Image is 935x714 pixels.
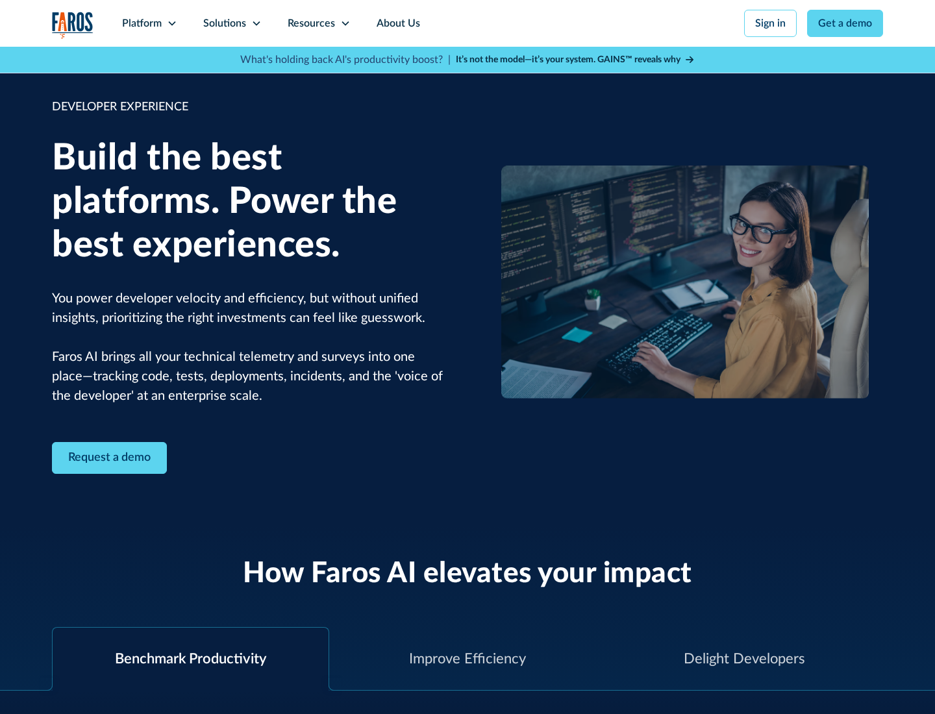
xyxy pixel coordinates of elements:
[456,53,695,67] a: It’s not the model—it’s your system. GAINS™ reveals why
[807,10,883,37] a: Get a demo
[684,648,805,670] div: Delight Developers
[456,55,680,64] strong: It’s not the model—it’s your system. GAINS™ reveals why
[52,12,93,38] a: home
[52,137,448,268] h1: Build the best platforms. Power the best experiences.
[115,648,266,670] div: Benchmark Productivity
[288,16,335,31] div: Resources
[243,557,692,591] h2: How Faros AI elevates your impact
[52,12,93,38] img: Logo of the analytics and reporting company Faros.
[240,52,451,68] p: What's holding back AI's productivity boost? |
[52,442,167,474] a: Contact Modal
[409,648,526,670] div: Improve Efficiency
[52,99,448,116] div: DEVELOPER EXPERIENCE
[744,10,797,37] a: Sign in
[122,16,162,31] div: Platform
[52,289,448,406] p: You power developer velocity and efficiency, but without unified insights, prioritizing the right...
[203,16,246,31] div: Solutions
